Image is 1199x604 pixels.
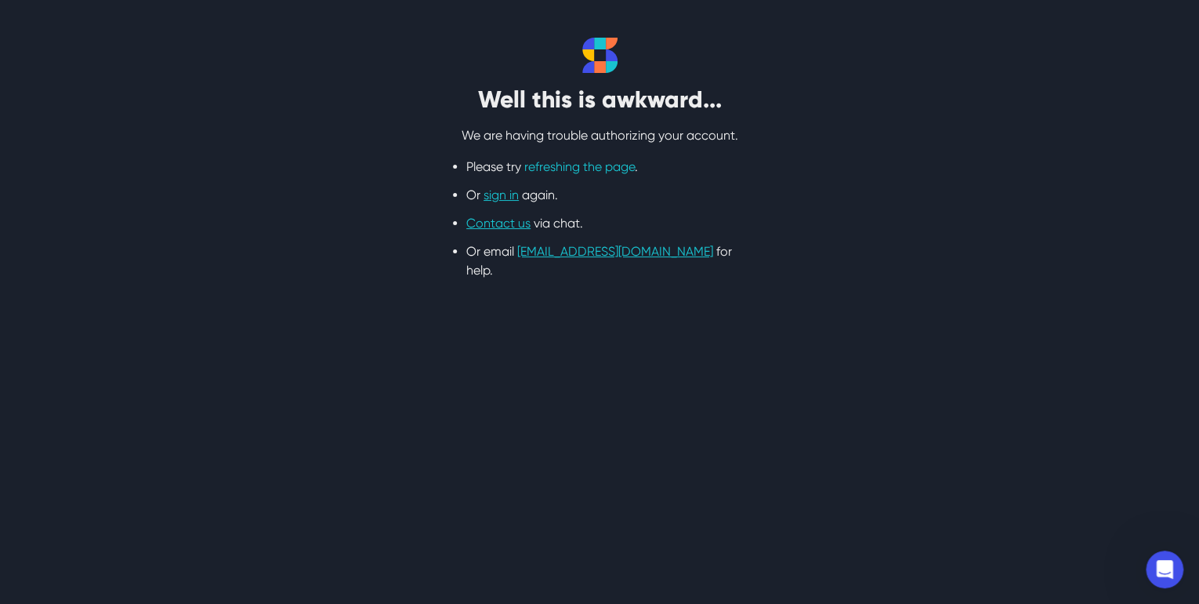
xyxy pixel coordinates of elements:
li: via chat. [466,214,733,233]
a: refreshing the page [524,159,635,174]
a: Contact us [466,216,531,231]
h2: Well this is awkward... [404,86,795,114]
li: Or email for help. [466,242,733,280]
li: Please try . [466,158,733,176]
a: sign in [484,187,519,202]
p: We are having trouble authorizing your account. [404,126,795,145]
iframe: Intercom live chat [1146,551,1183,588]
li: Or again. [466,186,733,205]
a: [EMAIL_ADDRESS][DOMAIN_NAME] [517,244,713,259]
